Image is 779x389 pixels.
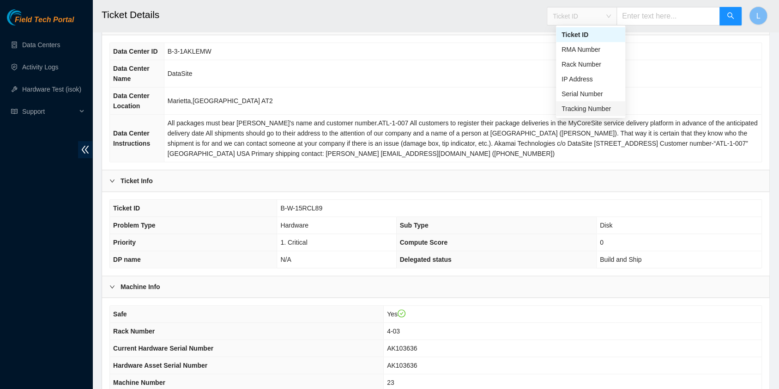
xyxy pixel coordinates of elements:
span: Build and Ship [600,256,641,263]
span: Yes [387,310,405,318]
span: N/A [280,256,291,263]
button: L [749,6,767,25]
div: Tracking Number [556,101,625,116]
div: Machine Info [102,276,769,297]
span: Priority [113,239,136,246]
div: IP Address [556,72,625,86]
div: Serial Number [556,86,625,101]
span: right [109,284,115,290]
span: 23 [387,379,394,386]
span: Machine Number [113,379,165,386]
span: Support [22,102,77,121]
span: Compute Score [400,239,447,246]
span: Delegated status [400,256,452,263]
span: Disk [600,222,612,229]
span: 1. Critical [280,239,307,246]
b: Ticket Info [121,176,153,186]
span: Hardware [280,222,308,229]
div: RMA Number [556,42,625,57]
span: Current Hardware Serial Number [113,345,213,352]
span: Data Center Name [113,65,150,82]
div: Serial Number [562,89,620,99]
span: Problem Type [113,222,156,229]
a: Hardware Test (isok) [22,86,81,93]
button: search [719,7,742,25]
span: L [756,10,761,22]
div: IP Address [562,74,620,84]
span: Ticket ID [113,204,140,212]
span: Safe [113,310,127,318]
span: DP name [113,256,141,263]
span: Ticket ID [553,9,611,23]
span: B-3-1AKLEMW [168,48,211,55]
div: RMA Number [562,44,620,55]
div: Tracking Number [562,104,620,114]
span: B-W-15RCL89 [280,204,322,212]
img: Akamai Technologies [7,9,47,25]
span: Sub Type [400,222,429,229]
span: double-left [78,141,92,158]
div: Ticket Info [102,170,769,191]
span: DataSite [168,70,193,77]
span: Hardware Asset Serial Number [113,362,207,369]
span: check-circle [398,309,406,318]
input: Enter text here... [616,7,720,25]
div: Rack Number [562,59,620,69]
span: 4-03 [387,327,400,335]
span: right [109,178,115,184]
span: 0 [600,239,604,246]
span: Field Tech Portal [15,16,74,25]
a: Akamai TechnologiesField Tech Portal [7,17,74,29]
div: Ticket ID [556,27,625,42]
a: Data Centers [22,41,60,49]
span: read [11,108,18,115]
div: Rack Number [556,57,625,72]
span: Rack Number [113,327,155,335]
b: Machine Info [121,282,160,292]
span: Data Center Location [113,92,150,110]
span: AK103636 [387,362,417,369]
span: AK103636 [387,345,417,352]
span: Data Center ID [113,48,157,55]
a: Activity Logs [22,63,59,71]
div: Ticket ID [562,30,620,40]
span: search [727,12,734,21]
span: All packages must bear [PERSON_NAME]'s name and customer number.ATL-1-007 All customers to regist... [168,119,758,157]
span: Marietta,[GEOGRAPHIC_DATA] AT2 [168,97,273,105]
span: Data Center Instructions [113,130,150,147]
